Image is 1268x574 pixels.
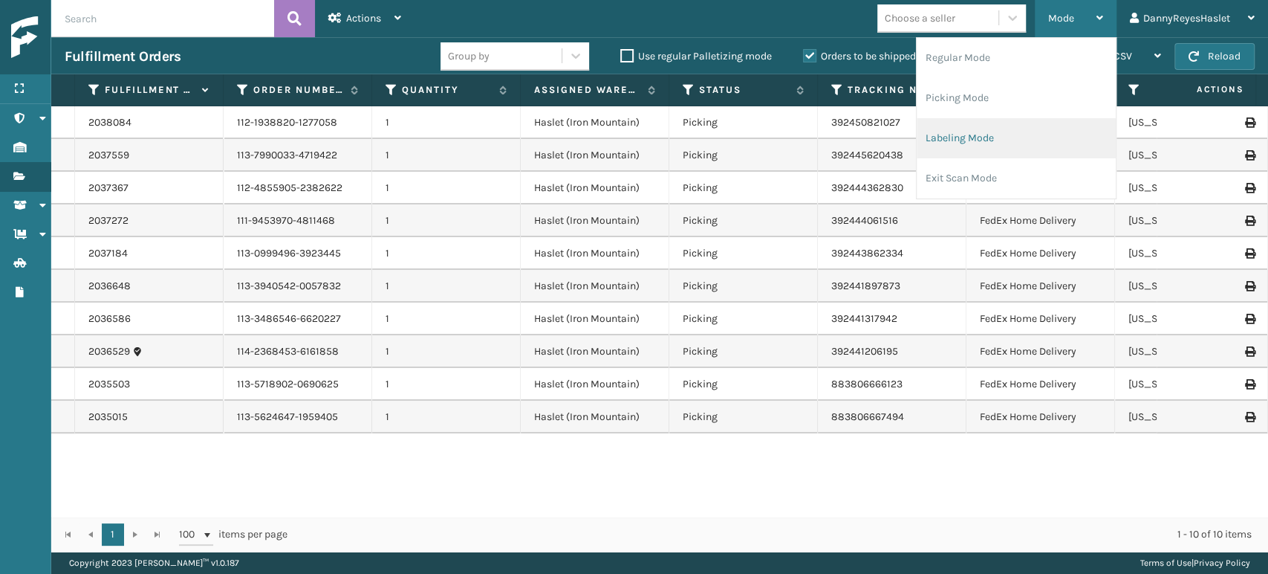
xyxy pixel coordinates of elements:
[699,83,789,97] label: Status
[669,368,818,401] td: Picking
[917,118,1116,158] li: Labeling Mode
[253,83,343,97] label: Order Number
[224,237,372,270] td: 113-0999496-3923445
[69,552,239,574] p: Copyright 2023 [PERSON_NAME]™ v 1.0.187
[224,335,372,368] td: 114-2368453-6161858
[224,204,372,237] td: 111-9453970-4811468
[669,335,818,368] td: Picking
[1245,183,1254,193] i: Print Label
[521,139,669,172] td: Haslet (Iron Mountain)
[1115,368,1264,401] td: [US_STATE]
[1115,303,1264,335] td: [US_STATE]
[669,270,818,303] td: Picking
[521,368,669,401] td: Haslet (Iron Mountain)
[1115,270,1264,303] td: [US_STATE]
[1245,216,1254,226] i: Print Label
[224,139,372,172] td: 113-7990033-4719422
[1245,281,1254,291] i: Print Label
[88,312,131,326] a: 2036586
[372,270,521,303] td: 1
[402,83,492,97] label: Quantity
[831,378,903,390] a: 883806666123
[372,172,521,204] td: 1
[88,377,130,392] a: 2035503
[1245,346,1254,357] i: Print Label
[102,523,124,546] a: 1
[831,280,900,292] a: 392441897873
[1245,117,1254,128] i: Print Label
[521,204,669,237] td: Haslet (Iron Mountain)
[521,237,669,270] td: Haslet (Iron Mountain)
[372,106,521,139] td: 1
[224,303,372,335] td: 113-3486546-6620227
[669,204,818,237] td: Picking
[224,106,372,139] td: 112-1938820-1277058
[848,83,937,97] label: Tracking Number
[534,83,640,97] label: Assigned Warehouse
[831,247,903,259] a: 392443862334
[521,303,669,335] td: Haslet (Iron Mountain)
[372,237,521,270] td: 1
[224,401,372,433] td: 113-5624647-1959405
[966,368,1115,401] td: FedEx Home Delivery
[11,16,145,59] img: logo
[1245,379,1254,390] i: Print Label
[372,139,521,172] td: 1
[521,401,669,433] td: Haslet (Iron Mountain)
[1115,204,1264,237] td: [US_STATE]
[966,335,1115,368] td: FedEx Home Delivery
[88,344,130,359] a: 2036529
[1245,150,1254,161] i: Print Label
[669,172,818,204] td: Picking
[831,410,904,423] a: 883806667494
[1245,314,1254,324] i: Print Label
[372,204,521,237] td: 1
[1115,237,1264,270] td: [US_STATE]
[224,172,372,204] td: 112-4855905-2382622
[831,149,903,161] a: 392445620438
[88,181,129,196] a: 2037367
[88,279,131,294] a: 2036648
[966,204,1115,237] td: FedEx Home Delivery
[224,270,372,303] td: 113-3940542-0057832
[88,410,128,425] a: 2035015
[1245,412,1254,422] i: Print Label
[1140,558,1191,568] a: Terms of Use
[372,401,521,433] td: 1
[831,312,897,325] a: 392441317942
[88,115,131,130] a: 2038084
[372,303,521,335] td: 1
[179,523,287,546] span: items per page
[966,303,1115,335] td: FedEx Home Delivery
[831,181,903,194] a: 392444362830
[966,270,1115,303] td: FedEx Home Delivery
[669,303,818,335] td: Picking
[1048,12,1074,25] span: Mode
[372,335,521,368] td: 1
[917,78,1116,118] li: Picking Mode
[224,368,372,401] td: 113-5718902-0690625
[88,246,128,261] a: 2037184
[521,106,669,139] td: Haslet (Iron Mountain)
[1245,248,1254,259] i: Print Label
[1115,335,1264,368] td: [US_STATE]
[966,401,1115,433] td: FedEx Home Delivery
[521,172,669,204] td: Haslet (Iron Mountain)
[65,48,181,65] h3: Fulfillment Orders
[831,116,900,129] a: 392450821027
[669,237,818,270] td: Picking
[1194,558,1250,568] a: Privacy Policy
[346,12,381,25] span: Actions
[372,368,521,401] td: 1
[521,270,669,303] td: Haslet (Iron Mountain)
[831,214,898,227] a: 392444061516
[88,148,129,163] a: 2037559
[917,158,1116,199] li: Exit Scan Mode
[88,213,129,228] a: 2037272
[917,38,1116,78] li: Regular Mode
[885,10,955,26] div: Choose a seller
[448,48,490,64] div: Group by
[308,527,1252,542] div: 1 - 10 of 10 items
[1115,401,1264,433] td: [US_STATE]
[803,50,947,62] label: Orders to be shipped [DATE]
